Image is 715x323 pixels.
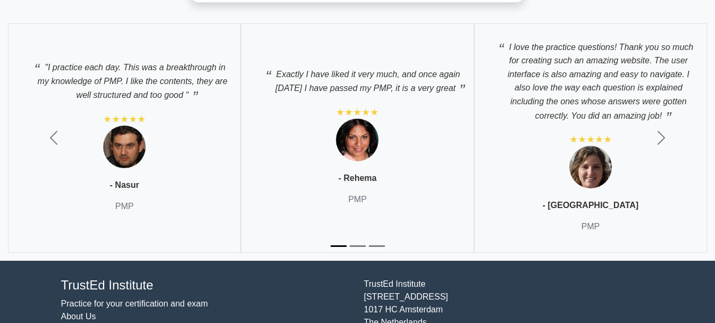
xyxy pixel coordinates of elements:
[19,55,230,102] p: "I practice each day. This was a breakthrough in my knowledge of PMP. I like the contents, they a...
[485,35,696,123] p: I love the practice questions! Thank you so much for creating such an amazing website. The user i...
[61,278,351,293] h4: TrustEd Institute
[542,199,638,212] p: - [GEOGRAPHIC_DATA]
[336,119,378,161] img: Testimonial 2
[350,240,366,252] button: Slide 2
[331,240,347,252] button: Slide 1
[103,113,146,126] div: ★★★★★
[369,240,385,252] button: Slide 3
[115,200,134,213] p: PMP
[61,312,96,321] a: About Us
[569,133,612,146] div: ★★★★★
[61,299,208,308] a: Practice for your certification and exam
[569,146,612,188] img: Testimonial 3
[581,220,600,233] p: PMP
[348,193,367,206] p: PMP
[110,179,139,192] p: - Nasur
[103,126,146,168] img: Testimonial 1
[336,106,378,119] div: ★★★★★
[338,172,376,185] p: - Rehema
[252,62,462,95] p: Exactly I have liked it very much, and once again [DATE] I have passed my PMP, it is a very great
